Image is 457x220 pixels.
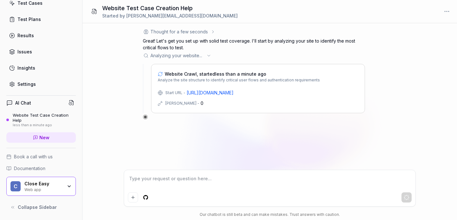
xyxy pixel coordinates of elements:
button: Add attachment [128,192,138,203]
span: ... [199,52,204,59]
a: Documentation [6,165,76,172]
div: Thought for a few seconds [150,28,208,35]
div: Test Plans [17,16,41,23]
div: 0 [201,100,203,107]
p: Great! Let's get you set up with solid test coverage. I'll start by analyzing your site to identi... [143,38,365,51]
a: Insights [6,62,76,74]
div: Web app [24,187,63,192]
div: Issues [17,48,32,55]
span: New [39,134,50,141]
a: Results [6,29,76,42]
div: [PERSON_NAME] - [165,100,199,106]
a: Book a call with us [6,153,76,160]
span: Book a call with us [14,153,53,160]
a: Website Crawl, startedless than a minute ago [158,71,320,77]
div: Insights [17,65,35,71]
span: Collapse Sidebar [18,204,57,210]
button: Collapse Sidebar [6,201,76,214]
a: Issues [6,45,76,58]
button: CClose EasyWeb app [6,177,76,196]
span: Analyzing your website [150,52,204,59]
div: Started by [102,12,238,19]
span: Analyze the site structure to identify critical user flows and authentication requirements [158,77,320,83]
div: Website Test Case Creation Help [13,113,76,123]
a: Website Test Case Creation Helpless than a minute ago [6,113,76,127]
div: Close Easy [24,181,63,187]
div: Start URL - [165,90,185,96]
a: New [6,132,76,143]
a: [URL][DOMAIN_NAME] [187,89,234,96]
h4: AI Chat [15,100,31,106]
span: [PERSON_NAME][EMAIL_ADDRESS][DOMAIN_NAME] [126,13,238,18]
span: Website Crawl, started less than a minute ago [165,71,266,77]
a: Settings [6,78,76,90]
div: less than a minute ago [13,123,76,127]
div: Results [17,32,34,39]
a: Test Plans [6,13,76,25]
span: Documentation [14,165,45,172]
div: Our chatbot is still beta and can make mistakes. Trust answers with caution. [124,212,416,217]
div: Settings [17,81,36,87]
h1: Website Test Case Creation Help [102,4,238,12]
span: C [10,181,21,191]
